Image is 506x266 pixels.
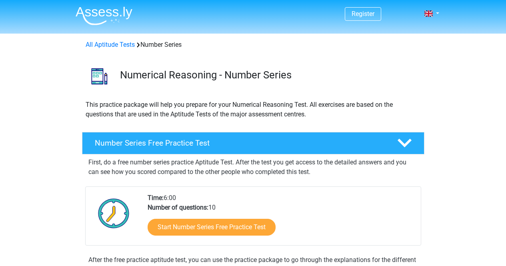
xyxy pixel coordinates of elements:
[142,193,420,245] div: 6:00 10
[88,158,418,177] p: First, do a free number series practice Aptitude Test. After the test you get access to the detai...
[94,193,134,233] img: Clock
[79,132,428,154] a: Number Series Free Practice Test
[82,40,424,50] div: Number Series
[148,204,208,211] b: Number of questions:
[82,59,116,93] img: number series
[352,10,374,18] a: Register
[148,219,276,236] a: Start Number Series Free Practice Test
[120,69,418,81] h3: Numerical Reasoning - Number Series
[86,100,421,119] p: This practice package will help you prepare for your Numerical Reasoning Test. All exercises are ...
[148,194,164,202] b: Time:
[86,41,135,48] a: All Aptitude Tests
[95,138,384,148] h4: Number Series Free Practice Test
[76,6,132,25] img: Assessly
